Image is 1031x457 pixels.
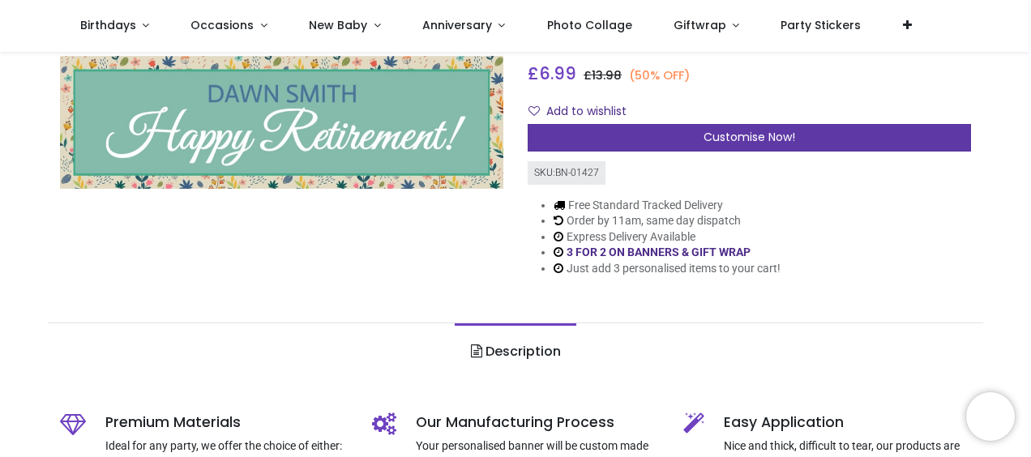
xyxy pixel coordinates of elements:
span: New Baby [309,17,367,33]
small: (50% OFF) [629,67,691,84]
h5: Our Manufacturing Process [416,412,659,433]
iframe: Brevo live chat [966,392,1015,441]
span: Party Stickers [781,17,861,33]
span: Anniversary [422,17,492,33]
span: £ [584,67,622,83]
div: SKU: BN-01427 [528,161,605,185]
span: Giftwrap [674,17,726,33]
li: Express Delivery Available [554,229,781,246]
span: Photo Collage [547,17,632,33]
span: 13.98 [592,67,622,83]
i: Add to wishlist [528,105,540,117]
a: 3 FOR 2 ON BANNERS & GIFT WRAP [567,246,751,258]
p: Ideal for any party, we offer the choice of either: [105,438,347,455]
img: Personalised Retirement Banner - Green & Floral Print - Custom Name [60,56,503,189]
span: Occasions [190,17,254,33]
li: Just add 3 personalised items to your cart! [554,261,781,277]
button: Add to wishlistAdd to wishlist [528,98,640,126]
span: 6.99 [539,62,576,85]
li: Order by 11am, same day dispatch [554,213,781,229]
span: £ [528,62,576,85]
a: Description [455,323,575,380]
li: Free Standard Tracked Delivery [554,198,781,214]
h5: Easy Application [724,412,970,433]
span: Customise Now! [704,129,795,145]
h5: Premium Materials [105,412,347,433]
span: Birthdays [80,17,136,33]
